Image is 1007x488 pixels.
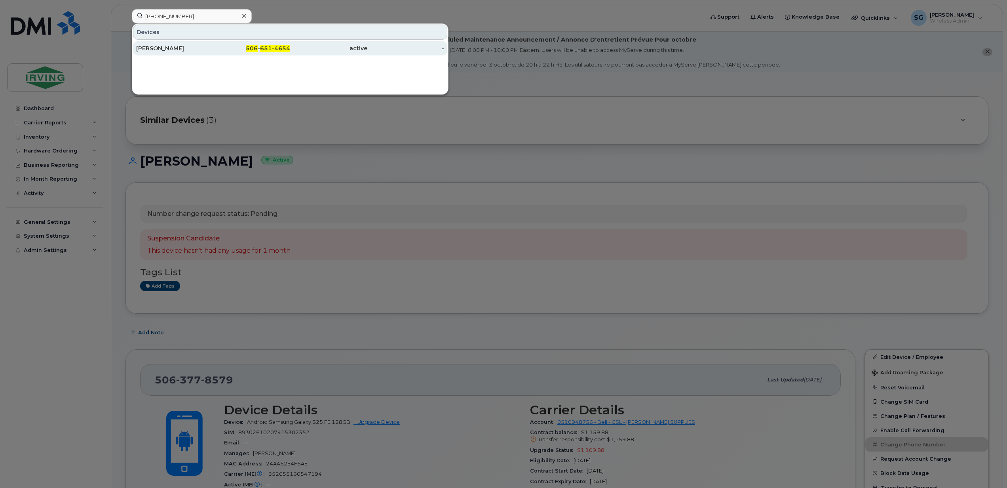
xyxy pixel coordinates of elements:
[367,44,445,52] div: -
[213,44,291,52] div: -
[260,45,290,52] span: 651-4654
[246,45,258,52] span: 506
[133,41,447,55] a: [PERSON_NAME]506-651-4654active-
[290,44,367,52] div: active
[136,44,213,52] div: [PERSON_NAME]
[133,25,447,40] div: Devices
